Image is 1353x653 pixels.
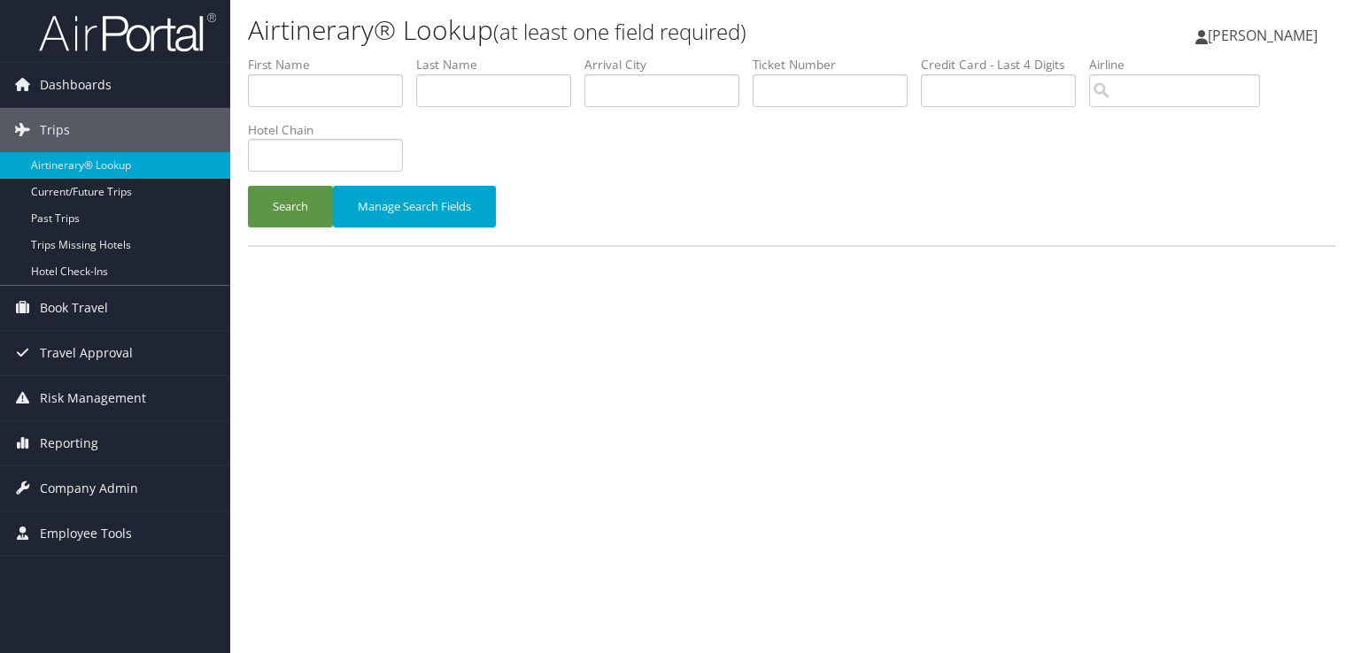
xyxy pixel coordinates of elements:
[921,56,1089,73] label: Credit Card - Last 4 Digits
[40,376,146,420] span: Risk Management
[1089,56,1273,73] label: Airline
[248,121,416,139] label: Hotel Chain
[40,286,108,330] span: Book Travel
[248,186,333,227] button: Search
[40,63,112,107] span: Dashboards
[333,186,496,227] button: Manage Search Fields
[248,12,973,49] h1: Airtinerary® Lookup
[40,466,138,511] span: Company Admin
[493,17,746,46] small: (at least one field required)
[416,56,584,73] label: Last Name
[40,108,70,152] span: Trips
[40,331,133,375] span: Travel Approval
[40,421,98,465] span: Reporting
[584,56,753,73] label: Arrival City
[1208,26,1318,45] span: [PERSON_NAME]
[248,56,416,73] label: First Name
[40,511,132,556] span: Employee Tools
[753,56,921,73] label: Ticket Number
[39,12,216,53] img: airportal-logo.png
[1195,9,1335,62] a: [PERSON_NAME]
